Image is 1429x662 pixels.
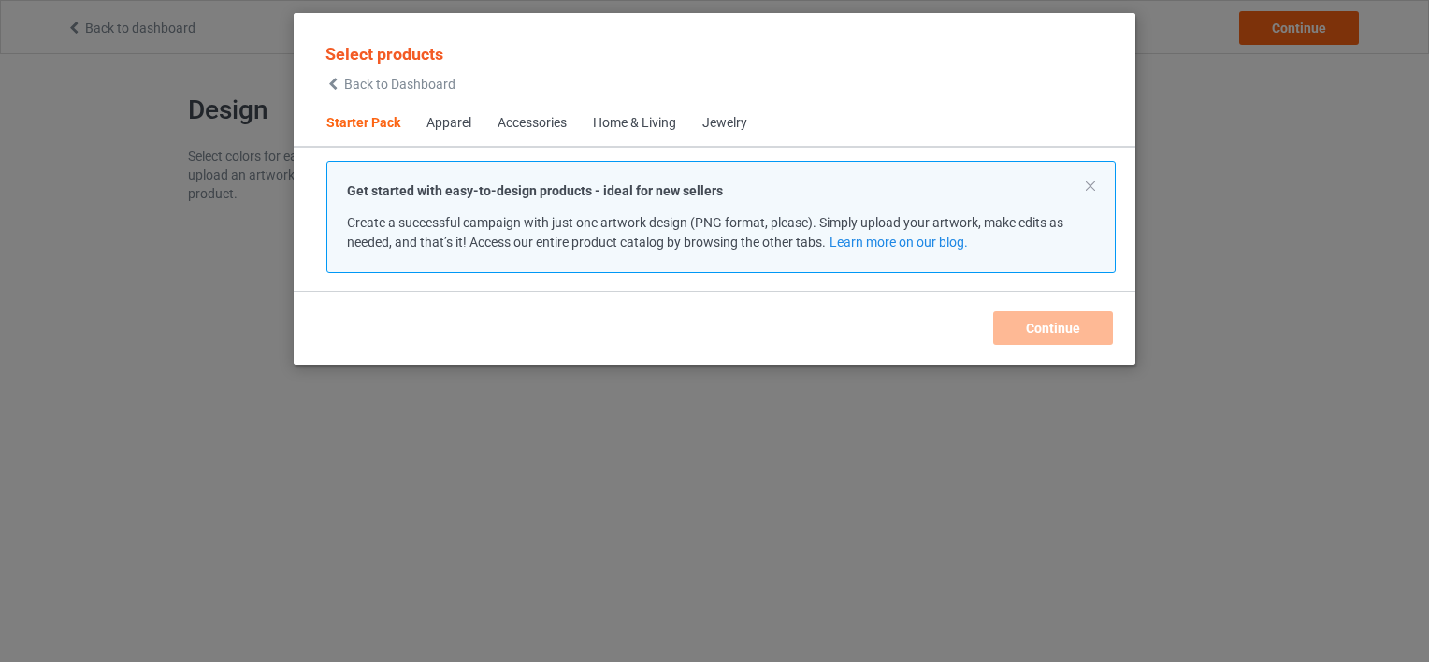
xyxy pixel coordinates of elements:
[347,183,723,198] strong: Get started with easy-to-design products - ideal for new sellers
[313,101,413,146] span: Starter Pack
[426,114,471,133] div: Apparel
[325,44,443,64] span: Select products
[498,114,567,133] div: Accessories
[702,114,747,133] div: Jewelry
[347,215,1063,250] span: Create a successful campaign with just one artwork design (PNG format, please). Simply upload you...
[593,114,676,133] div: Home & Living
[344,77,455,92] span: Back to Dashboard
[830,235,968,250] a: Learn more on our blog.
